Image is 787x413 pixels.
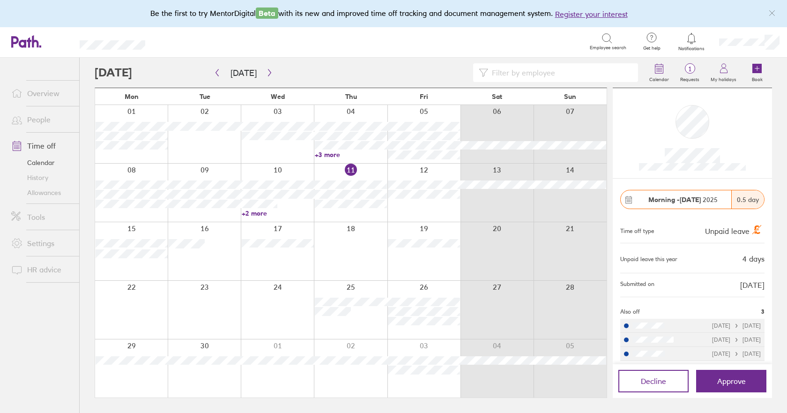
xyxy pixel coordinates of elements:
[564,93,576,100] span: Sun
[4,136,79,155] a: Time off
[4,234,79,253] a: Settings
[4,170,79,185] a: History
[740,281,765,289] span: [DATE]
[742,58,772,88] a: Book
[637,45,667,51] span: Get help
[696,370,766,392] button: Approve
[618,370,689,392] button: Decline
[492,93,502,100] span: Sat
[620,308,640,315] span: Also off
[4,208,79,226] a: Tools
[125,93,139,100] span: Mon
[4,110,79,129] a: People
[705,226,750,236] span: Unpaid leave
[4,84,79,103] a: Overview
[648,196,718,203] span: 2025
[712,351,761,357] div: [DATE] [DATE]
[488,64,632,82] input: Filter by employee
[648,195,680,204] strong: Morning -
[675,65,705,73] span: 1
[644,58,675,88] a: Calendar
[641,377,666,385] span: Decline
[761,308,765,315] span: 3
[590,45,626,51] span: Employee search
[223,65,264,81] button: [DATE]
[676,46,707,52] span: Notifications
[675,58,705,88] a: 1Requests
[620,256,677,263] div: Unpaid leave this year
[620,281,654,289] span: Submitted on
[315,150,387,159] a: +3 more
[712,323,761,329] div: [DATE] [DATE]
[731,190,764,209] div: 0.5 day
[4,155,79,170] a: Calendar
[705,74,742,83] label: My holidays
[4,185,79,200] a: Allowances
[675,74,705,83] label: Requests
[150,8,637,20] div: Be the first to try MentorDigital with its new and improved time off tracking and document manage...
[620,224,654,235] div: Time off type
[680,195,701,204] strong: [DATE]
[676,32,707,52] a: Notifications
[4,260,79,279] a: HR advice
[555,8,628,20] button: Register your interest
[420,93,428,100] span: Fri
[200,93,210,100] span: Tue
[705,58,742,88] a: My holidays
[256,8,278,19] span: Beta
[345,93,357,100] span: Thu
[712,337,761,343] div: [DATE] [DATE]
[644,74,675,83] label: Calendar
[746,74,768,83] label: Book
[271,93,285,100] span: Wed
[717,377,746,385] span: Approve
[171,37,194,45] div: Search
[242,209,314,218] a: +2 more
[742,255,765,263] div: 4 days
